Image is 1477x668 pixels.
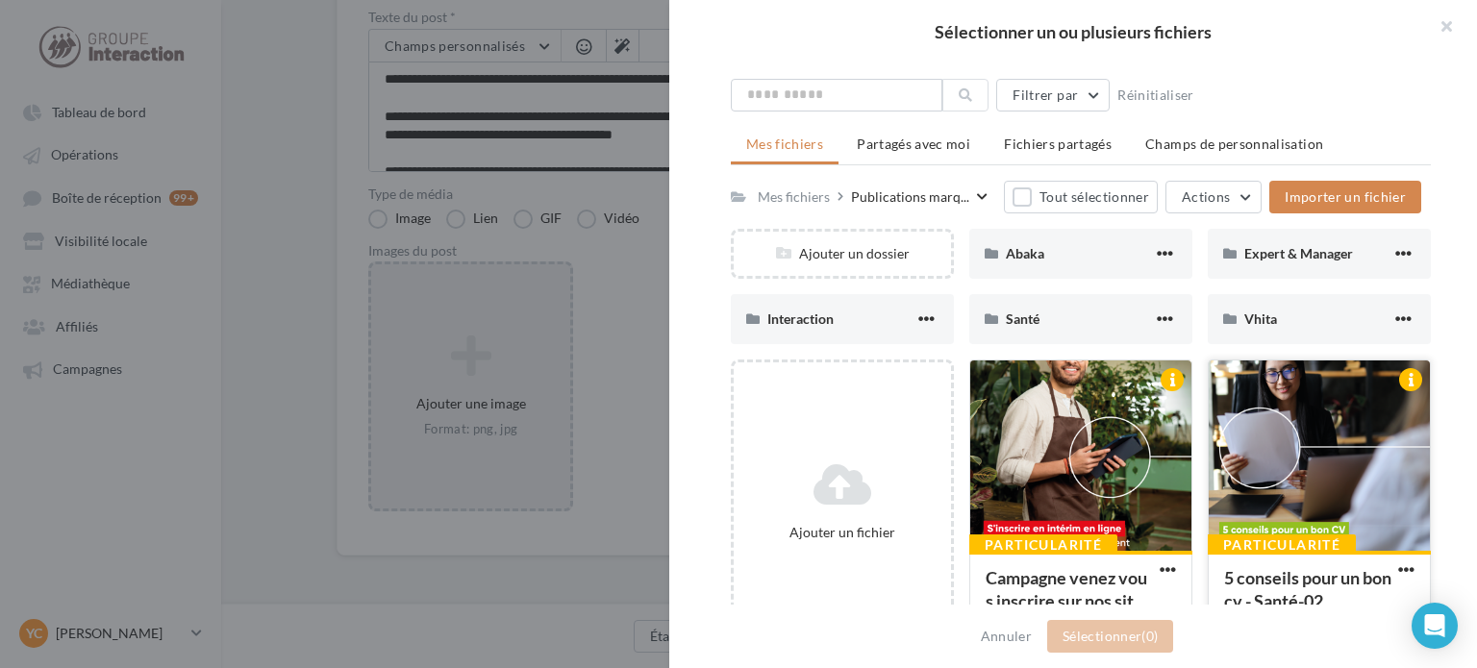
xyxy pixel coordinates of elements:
[1208,534,1356,556] div: Particularité
[1165,181,1262,213] button: Actions
[1224,567,1391,611] span: 5 conseils pour un bon cv - Santé-02
[767,310,834,327] span: Interaction
[851,187,969,207] span: Publications marq...
[1182,188,1230,205] span: Actions
[986,567,1147,611] span: Campagne venez vous inscrire sur nos site internet (INTERACTION)-01
[969,534,1117,556] div: Particularité
[1244,310,1277,327] span: Vhita
[1004,181,1158,213] button: Tout sélectionner
[734,244,951,263] div: Ajouter un dossier
[1412,603,1458,649] div: Open Intercom Messenger
[1244,245,1353,261] span: Expert & Manager
[996,79,1110,111] button: Filtrer par
[857,136,970,152] span: Partagés avec moi
[700,23,1446,40] h2: Sélectionner un ou plusieurs fichiers
[1145,136,1323,152] span: Champs de personnalisation
[1285,188,1406,205] span: Importer un fichier
[973,625,1039,648] button: Annuler
[758,187,830,207] div: Mes fichiers
[1047,620,1173,653] button: Sélectionner(0)
[1006,245,1044,261] span: Abaka
[1141,628,1158,644] span: (0)
[1110,84,1202,107] button: Réinitialiser
[741,523,943,542] div: Ajouter un fichier
[1269,181,1421,213] button: Importer un fichier
[746,136,823,152] span: Mes fichiers
[1004,136,1112,152] span: Fichiers partagés
[1006,310,1039,327] span: Santé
